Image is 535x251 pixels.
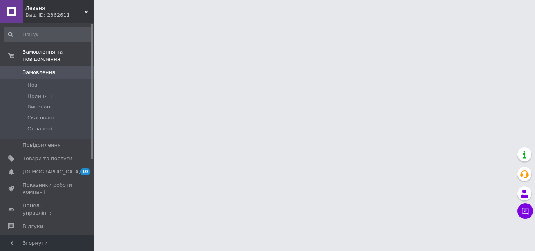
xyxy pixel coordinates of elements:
[23,182,72,196] span: Показники роботи компанії
[23,223,43,230] span: Відгуки
[23,49,94,63] span: Замовлення та повідомлення
[517,203,533,219] button: Чат з покупцем
[4,27,92,42] input: Пошук
[23,142,61,149] span: Повідомлення
[27,114,54,121] span: Скасовані
[23,202,72,216] span: Панель управління
[80,168,90,175] span: 19
[27,92,52,99] span: Прийняті
[27,103,52,110] span: Виконані
[23,155,72,162] span: Товари та послуги
[27,81,39,88] span: Нові
[27,125,52,132] span: Оплачені
[25,5,84,12] span: Левеня
[23,168,81,175] span: [DEMOGRAPHIC_DATA]
[23,69,55,76] span: Замовлення
[25,12,94,19] div: Ваш ID: 2362611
